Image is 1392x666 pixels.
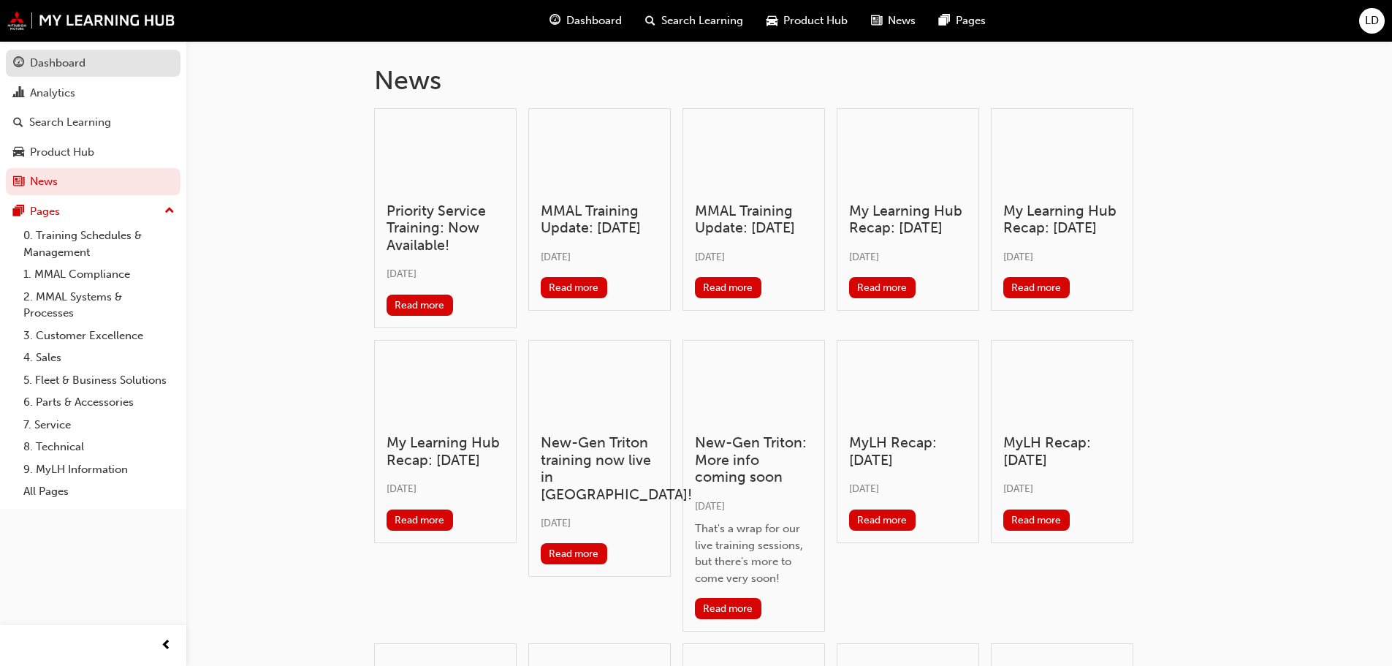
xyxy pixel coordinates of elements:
[849,251,879,263] span: [DATE]
[695,598,761,619] button: Read more
[6,80,180,107] a: Analytics
[859,6,927,36] a: news-iconNews
[1365,12,1379,29] span: LD
[528,108,671,311] a: MMAL Training Update: [DATE][DATE]Read more
[888,12,916,29] span: News
[29,114,111,131] div: Search Learning
[566,12,622,29] span: Dashboard
[849,277,916,298] button: Read more
[1003,277,1070,298] button: Read more
[783,12,848,29] span: Product Hub
[528,340,671,578] a: New-Gen Triton training now live in [GEOGRAPHIC_DATA]![DATE]Read more
[695,203,813,237] h3: MMAL Training Update: [DATE]
[695,500,725,512] span: [DATE]
[13,205,24,219] span: pages-icon
[6,198,180,225] button: Pages
[374,108,517,328] a: Priority Service Training: Now Available![DATE]Read more
[13,175,24,189] span: news-icon
[695,251,725,263] span: [DATE]
[1003,251,1033,263] span: [DATE]
[939,12,950,30] span: pages-icon
[13,146,24,159] span: car-icon
[6,47,180,198] button: DashboardAnalyticsSearch LearningProduct HubNews
[6,139,180,166] a: Product Hub
[18,391,180,414] a: 6. Parts & Accessories
[18,263,180,286] a: 1. MMAL Compliance
[30,144,94,161] div: Product Hub
[538,6,634,36] a: guage-iconDashboard
[541,517,571,529] span: [DATE]
[18,369,180,392] a: 5. Fleet & Business Solutions
[6,168,180,195] a: News
[541,543,607,564] button: Read more
[661,12,743,29] span: Search Learning
[849,510,916,531] button: Read more
[161,637,172,655] span: prev-icon
[837,108,979,311] a: My Learning Hub Recap: [DATE][DATE]Read more
[849,203,967,237] h3: My Learning Hub Recap: [DATE]
[927,6,997,36] a: pages-iconPages
[30,203,60,220] div: Pages
[374,64,1204,97] h1: News
[991,340,1133,543] a: MyLH Recap: [DATE][DATE]Read more
[645,12,655,30] span: search-icon
[549,12,560,30] span: guage-icon
[991,108,1133,311] a: My Learning Hub Recap: [DATE][DATE]Read more
[695,277,761,298] button: Read more
[387,510,453,531] button: Read more
[18,436,180,458] a: 8. Technical
[18,458,180,481] a: 9. MyLH Information
[695,521,813,586] div: That's a wrap for our live training sessions, but there's more to come very soon!
[956,12,986,29] span: Pages
[387,483,417,495] span: [DATE]
[164,202,175,221] span: up-icon
[1003,483,1033,495] span: [DATE]
[18,414,180,436] a: 7. Service
[387,434,504,469] h3: My Learning Hub Recap: [DATE]
[18,347,180,369] a: 4. Sales
[634,6,755,36] a: search-iconSearch Learning
[767,12,777,30] span: car-icon
[387,203,504,254] h3: Priority Service Training: Now Available!
[30,55,85,72] div: Dashboard
[13,116,23,129] span: search-icon
[849,483,879,495] span: [DATE]
[374,340,517,543] a: My Learning Hub Recap: [DATE][DATE]Read more
[7,11,175,30] img: mmal
[13,57,24,70] span: guage-icon
[18,286,180,325] a: 2. MMAL Systems & Processes
[18,224,180,263] a: 0. Training Schedules & Management
[849,434,967,469] h3: MyLH Recap: [DATE]
[18,325,180,347] a: 3. Customer Excellence
[387,295,453,316] button: Read more
[695,434,813,485] h3: New-Gen Triton: More info coming soon
[755,6,859,36] a: car-iconProduct Hub
[387,268,417,280] span: [DATE]
[837,340,979,543] a: MyLH Recap: [DATE][DATE]Read more
[871,12,882,30] span: news-icon
[6,109,180,136] a: Search Learning
[1359,8,1385,34] button: LD
[1003,510,1070,531] button: Read more
[6,50,180,77] a: Dashboard
[18,480,180,503] a: All Pages
[541,277,607,298] button: Read more
[13,87,24,100] span: chart-icon
[682,340,825,632] a: New-Gen Triton: More info coming soon[DATE]That's a wrap for our live training sessions, but ther...
[541,434,658,503] h3: New-Gen Triton training now live in [GEOGRAPHIC_DATA]!
[1003,203,1121,237] h3: My Learning Hub Recap: [DATE]
[30,85,75,102] div: Analytics
[541,251,571,263] span: [DATE]
[1003,434,1121,469] h3: MyLH Recap: [DATE]
[682,108,825,311] a: MMAL Training Update: [DATE][DATE]Read more
[541,203,658,237] h3: MMAL Training Update: [DATE]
